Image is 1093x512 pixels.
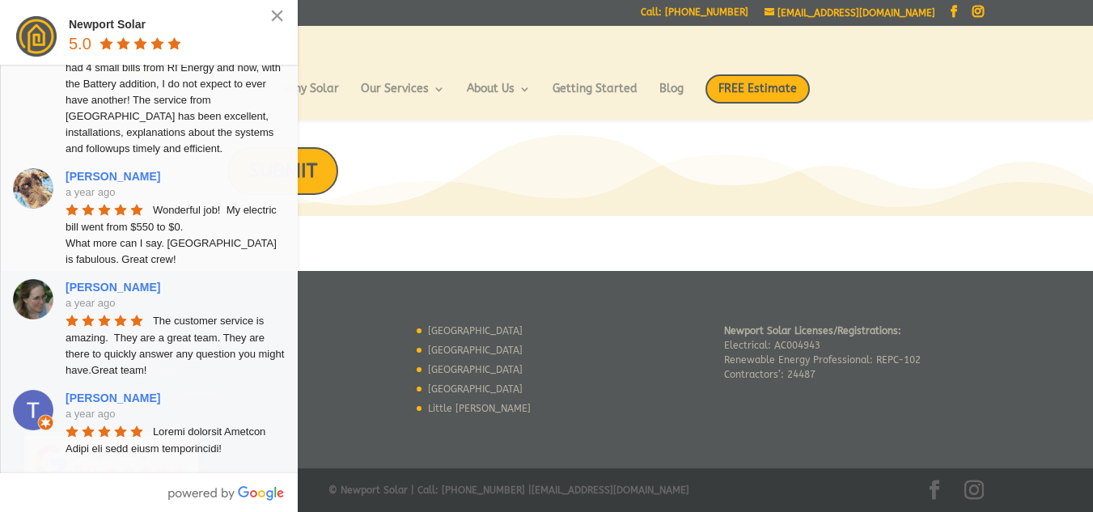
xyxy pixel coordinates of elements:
img: Meredith Spitalnik [13,279,53,319]
a: [GEOGRAPHIC_DATA] [428,364,523,375]
span: The customer service is amazing. They are a great team. They are there to quickly answer any ques... [66,315,287,376]
a: [GEOGRAPHIC_DATA] [428,345,523,356]
a: Call: [PHONE_NUMBER] [641,7,748,24]
a: Blog [659,83,684,111]
a: About Us [467,83,531,111]
a: [GEOGRAPHIC_DATA] [428,383,523,395]
div: a year ago [66,184,285,201]
p: Electrical: AC004943 Renewable Energy Professional: REPC-102 Contractors’: 24487 [724,324,921,382]
img: liz bodell [13,168,53,209]
div: © Newport Solar | Call: [PHONE_NUMBER] | [EMAIL_ADDRESS][DOMAIN_NAME] [110,480,984,508]
span: FREE Estimate [705,74,810,104]
div: a year ago [66,295,285,311]
a: Why Solar [284,83,339,111]
a: FREE Estimate [705,74,810,120]
a: [PERSON_NAME] [66,281,165,294]
a: Getting Started [553,83,638,111]
img: Ted Baldwin [13,390,53,430]
a: [EMAIL_ADDRESS][DOMAIN_NAME] [765,7,935,19]
a: Our Services [361,83,445,111]
strong: Newport Solar Licenses/Registrations: [724,325,901,336]
a: [GEOGRAPHIC_DATA] [428,325,523,336]
a: [PERSON_NAME] [66,391,165,404]
a: Little [PERSON_NAME] [428,403,531,414]
div: a year ago [66,406,285,422]
a: [PERSON_NAME] [66,170,165,183]
span: Wonderful job! My electric bill went from $550 to $0. What more can I say. [GEOGRAPHIC_DATA] is f... [66,204,279,265]
button: × [269,8,285,23]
